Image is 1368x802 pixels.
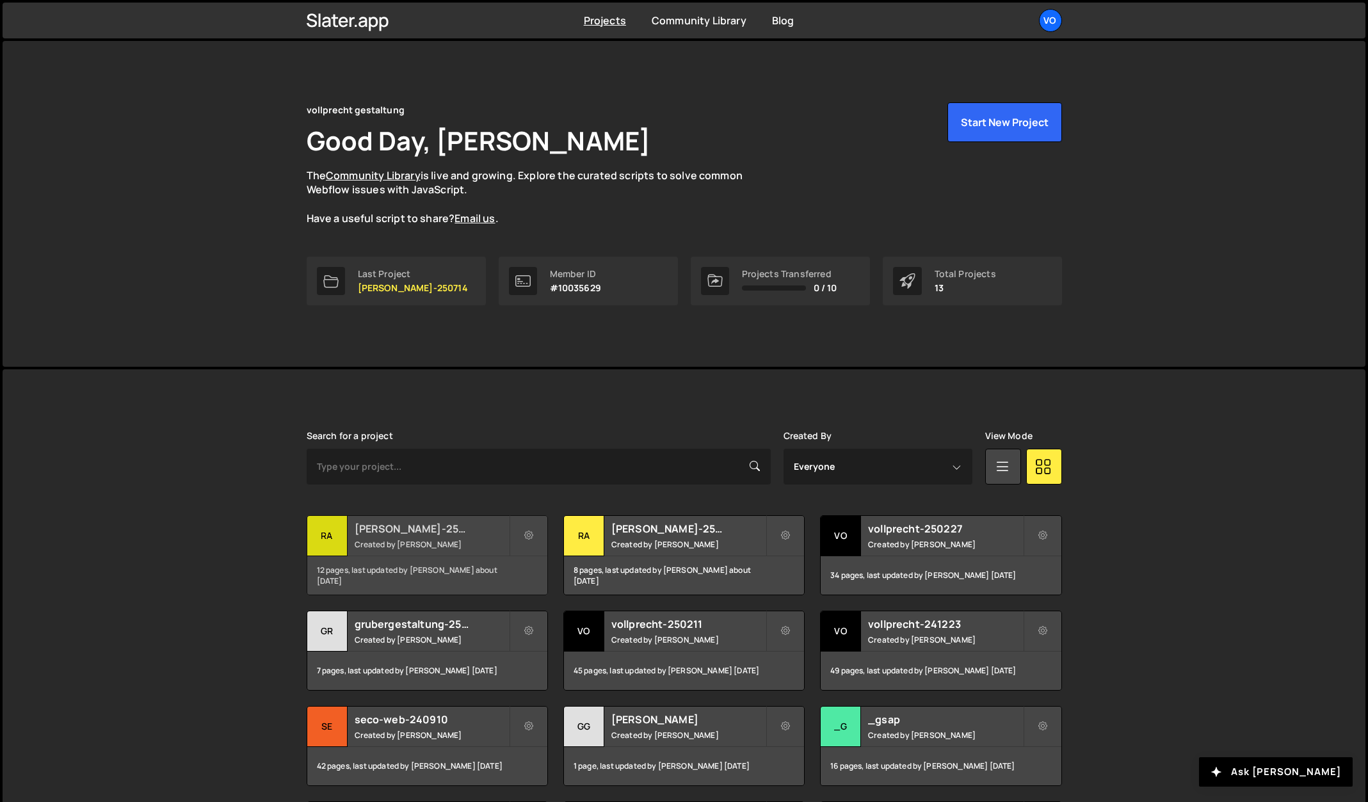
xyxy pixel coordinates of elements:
a: Community Library [652,13,746,28]
small: Created by [PERSON_NAME] [355,730,509,741]
small: Created by [PERSON_NAME] [355,539,509,550]
label: Created By [784,431,832,441]
div: vo [564,611,604,652]
div: vo [821,611,861,652]
button: Ask [PERSON_NAME] [1199,757,1353,787]
a: Blog [772,13,794,28]
div: se [307,707,348,747]
a: vo [1039,9,1062,32]
button: Start New Project [947,102,1062,142]
div: ra [307,516,348,556]
div: Member ID [550,269,601,279]
div: Last Project [358,269,468,279]
h2: vollprecht-250227 [868,522,1022,536]
a: gg [PERSON_NAME] Created by [PERSON_NAME] 1 page, last updated by [PERSON_NAME] [DATE] [563,706,805,786]
p: #10035629 [550,283,601,293]
small: Created by [PERSON_NAME] [611,634,766,645]
small: Created by [PERSON_NAME] [868,730,1022,741]
p: The is live and growing. Explore the curated scripts to solve common Webflow issues with JavaScri... [307,168,768,226]
a: Email us [455,211,495,225]
p: 13 [935,283,996,293]
input: Type your project... [307,449,771,485]
a: ra [PERSON_NAME]-250714 Created by [PERSON_NAME] 12 pages, last updated by [PERSON_NAME] about [D... [307,515,548,595]
h1: Good Day, [PERSON_NAME] [307,123,651,158]
a: Last Project [PERSON_NAME]-250714 [307,257,486,305]
div: 12 pages, last updated by [PERSON_NAME] about [DATE] [307,556,547,595]
div: 16 pages, last updated by [PERSON_NAME] [DATE] [821,747,1061,785]
div: 8 pages, last updated by [PERSON_NAME] about [DATE] [564,556,804,595]
small: Created by [PERSON_NAME] [868,634,1022,645]
div: gg [564,707,604,747]
div: vollprecht gestaltung [307,102,405,118]
h2: seco-web-240910 [355,712,509,726]
h2: _gsap [868,712,1022,726]
div: _g [821,707,861,747]
div: vo [821,516,861,556]
h2: [PERSON_NAME]-250714 [355,522,509,536]
a: ra [PERSON_NAME]-250623 Created by [PERSON_NAME] 8 pages, last updated by [PERSON_NAME] about [DATE] [563,515,805,595]
div: 49 pages, last updated by [PERSON_NAME] [DATE] [821,652,1061,690]
h2: [PERSON_NAME]-250623 [611,522,766,536]
a: vo vollprecht-250211 Created by [PERSON_NAME] 45 pages, last updated by [PERSON_NAME] [DATE] [563,611,805,691]
a: _g _gsap Created by [PERSON_NAME] 16 pages, last updated by [PERSON_NAME] [DATE] [820,706,1061,786]
a: se seco-web-240910 Created by [PERSON_NAME] 42 pages, last updated by [PERSON_NAME] [DATE] [307,706,548,786]
a: Community Library [326,168,421,182]
div: 34 pages, last updated by [PERSON_NAME] [DATE] [821,556,1061,595]
h2: vollprecht-250211 [611,617,766,631]
a: vo vollprecht-250227 Created by [PERSON_NAME] 34 pages, last updated by [PERSON_NAME] [DATE] [820,515,1061,595]
h2: vollprecht-241223 [868,617,1022,631]
label: View Mode [985,431,1033,441]
div: Projects Transferred [742,269,837,279]
div: 7 pages, last updated by [PERSON_NAME] [DATE] [307,652,547,690]
span: 0 / 10 [814,283,837,293]
h2: [PERSON_NAME] [611,712,766,726]
p: [PERSON_NAME]-250714 [358,283,468,293]
div: 1 page, last updated by [PERSON_NAME] [DATE] [564,747,804,785]
small: Created by [PERSON_NAME] [868,539,1022,550]
label: Search for a project [307,431,393,441]
small: Created by [PERSON_NAME] [355,634,509,645]
a: vo vollprecht-241223 Created by [PERSON_NAME] 49 pages, last updated by [PERSON_NAME] [DATE] [820,611,1061,691]
a: gr grubergestaltung-250507 Created by [PERSON_NAME] 7 pages, last updated by [PERSON_NAME] [DATE] [307,611,548,691]
div: ra [564,516,604,556]
a: Projects [584,13,626,28]
div: Total Projects [935,269,996,279]
small: Created by [PERSON_NAME] [611,730,766,741]
div: 42 pages, last updated by [PERSON_NAME] [DATE] [307,747,547,785]
small: Created by [PERSON_NAME] [611,539,766,550]
div: gr [307,611,348,652]
h2: grubergestaltung-250507 [355,617,509,631]
div: 45 pages, last updated by [PERSON_NAME] [DATE] [564,652,804,690]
